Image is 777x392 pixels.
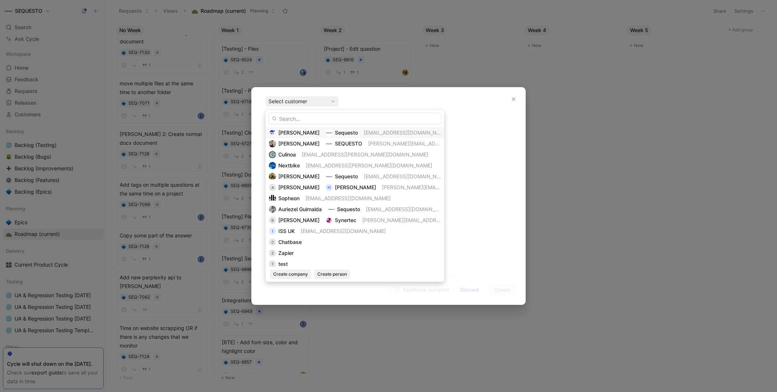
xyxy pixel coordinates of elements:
span: test [278,261,288,267]
span: [EMAIL_ADDRESS][DOMAIN_NAME] [364,173,449,179]
span: Create company [273,271,308,278]
span: SEQUESTO [335,140,362,147]
span: [EMAIL_ADDRESS][PERSON_NAME][DOMAIN_NAME] [306,162,432,168]
div: I [269,228,276,235]
span: ISS UK [278,228,295,234]
img: logo [325,217,333,224]
button: Create company [270,269,311,279]
div: H [325,184,333,191]
span: Nextbike [278,162,300,168]
span: Create person [317,271,347,278]
span: [PERSON_NAME] [278,129,320,136]
img: logo [269,195,276,202]
div: A [269,184,276,191]
span: [PERSON_NAME] [278,217,320,223]
span: Sequesto [337,206,360,212]
span: Culinoa [278,151,296,158]
input: Search... [268,113,441,124]
img: logo [325,140,333,147]
span: [PERSON_NAME] [278,140,320,147]
span: [EMAIL_ADDRESS][DOMAIN_NAME] [301,228,386,234]
span: [PERSON_NAME][EMAIL_ADDRESS][PERSON_NAME][DOMAIN_NAME] [368,140,536,147]
span: [EMAIL_ADDRESS][DOMAIN_NAME] [366,206,451,212]
span: [PERSON_NAME][EMAIL_ADDRESS][PERSON_NAME][PERSON_NAME][DOMAIN_NAME] [382,184,591,190]
span: Zapier [278,250,294,256]
span: Sequesto [335,129,358,136]
span: [EMAIL_ADDRESS][PERSON_NAME][DOMAIN_NAME] [302,151,428,158]
img: 8853127337383_9bc139a29f7be5a47216_192.jpg [269,173,276,180]
span: [EMAIL_ADDRESS][DOMAIN_NAME] [305,195,391,201]
img: teamqsg2i0ok5of8jn8l.png [269,129,276,136]
span: [PERSON_NAME] [278,173,320,179]
span: Synertec [335,217,356,223]
div: t [269,260,276,268]
div: B [269,217,276,224]
span: [PERSON_NAME] [278,184,320,190]
img: logo [325,173,333,180]
img: logo [269,151,276,158]
img: 9392010969847_ac65115d3817a7502b0b_192.jpg [269,140,276,147]
img: logo [269,162,276,169]
span: Chatbase [278,239,302,245]
div: C [269,238,276,246]
span: Sopheon [278,195,299,201]
span: [PERSON_NAME] [335,184,376,190]
div: Z [269,249,276,257]
img: logo [328,206,335,213]
span: [EMAIL_ADDRESS][DOMAIN_NAME] [364,129,449,136]
button: Create person [314,269,350,279]
img: logo [325,129,333,136]
img: 7685993478128_ed1a6d0921ce92c4e1b1_192.jpg [269,206,276,213]
span: [PERSON_NAME][EMAIL_ADDRESS][PERSON_NAME][DOMAIN_NAME] [362,217,530,223]
span: Sequesto [335,173,358,179]
span: Auriezel Guirnalda [278,206,322,212]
